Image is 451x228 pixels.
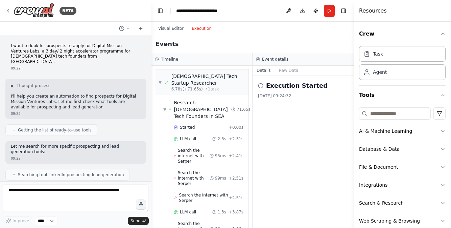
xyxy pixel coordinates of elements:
[252,107,266,112] span: + 6.78s
[229,136,243,142] span: + 2.31s
[237,107,251,112] span: 71.65s
[262,57,288,62] h3: Event details
[178,170,210,186] span: Search the internet with Serper
[215,153,226,159] span: 95ms
[180,125,195,130] span: Started
[229,195,243,201] span: + 2.51s
[218,136,226,142] span: 2.3s
[11,43,141,64] p: I want to look for prospects to apply for Digital Mission Ventures Labs, a 3 day/ 2 night acceler...
[136,200,146,210] button: Click to speak your automation idea
[13,218,29,224] span: Improve
[359,176,446,194] button: Integrations
[11,83,50,88] button: ▶Thought process
[130,218,141,224] span: Send
[266,81,328,90] h2: Execution Started
[11,156,141,161] div: 09:22
[359,86,446,105] button: Tools
[174,99,231,120] div: Research [DEMOGRAPHIC_DATA] Tech Founders in SEA
[18,127,92,133] span: Getting the list of ready-to-use tools
[215,175,226,181] span: 99ms
[176,7,217,14] nav: breadcrumb
[218,209,226,215] span: 1.3s
[14,3,54,18] img: Logo
[229,125,243,130] span: + 0.00s
[159,80,162,85] span: ▼
[258,93,348,99] div: [DATE] 09:24:32
[17,83,50,88] span: Thought process
[161,57,178,62] h3: Timeline
[229,153,243,159] span: + 2.41s
[179,192,229,203] span: Search the internet with Serper
[60,7,76,15] div: BETA
[180,136,196,142] span: LLM call
[178,148,210,164] span: Search the internet with Serper
[11,66,141,71] div: 09:22
[11,111,141,116] div: 09:22
[156,6,165,16] button: Hide left sidebar
[163,107,166,112] span: ▼
[359,7,387,15] h4: Resources
[359,43,446,85] div: Crew
[156,39,179,49] h2: Events
[359,158,446,176] button: File & Document
[359,140,446,158] button: Database & Data
[3,216,32,225] button: Improve
[229,209,243,215] span: + 3.87s
[11,144,141,154] p: Let me search for more specific prospecting and lead generation tools:
[11,94,141,110] p: I'll help you create an automation to find prospects for Digital Mission Ventures Labs. Let me fi...
[128,217,149,225] button: Send
[171,73,245,86] div: [DEMOGRAPHIC_DATA] Tech Startup Researcher
[359,194,446,212] button: Search & Research
[11,83,14,88] span: ▶
[116,24,133,33] button: Switch to previous chat
[18,172,124,178] span: Searching tool LinkedIn prospecting lead generation
[339,6,348,16] button: Hide right sidebar
[373,50,383,57] div: Task
[373,69,387,76] div: Agent
[359,24,446,43] button: Crew
[229,175,243,181] span: + 2.51s
[206,86,219,92] span: • 1 task
[135,24,146,33] button: Start a new chat
[253,66,275,75] button: Details
[275,66,303,75] button: Raw Data
[171,86,203,92] span: 6.78s (+71.65s)
[180,209,196,215] span: LLM call
[188,24,216,33] button: Execution
[359,122,446,140] button: AI & Machine Learning
[154,24,188,33] button: Visual Editor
